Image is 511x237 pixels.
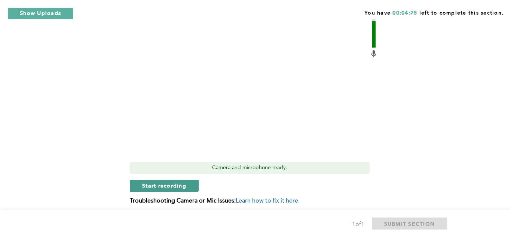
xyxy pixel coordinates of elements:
[384,220,435,227] span: SUBMIT SECTION
[142,182,186,189] span: Start recording
[130,180,199,192] button: Start recording
[364,7,504,17] span: You have left to complete this section.
[372,218,447,230] button: SUBMIT SECTION
[236,198,300,204] span: Learn how to fix it here.
[7,7,73,19] button: Show Uploads
[392,10,417,16] span: 00:04:25
[352,219,364,230] div: 1 of 1
[130,162,370,174] div: Camera and microphone ready.
[130,198,236,204] b: Troubleshooting Camera or Mic Issues:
